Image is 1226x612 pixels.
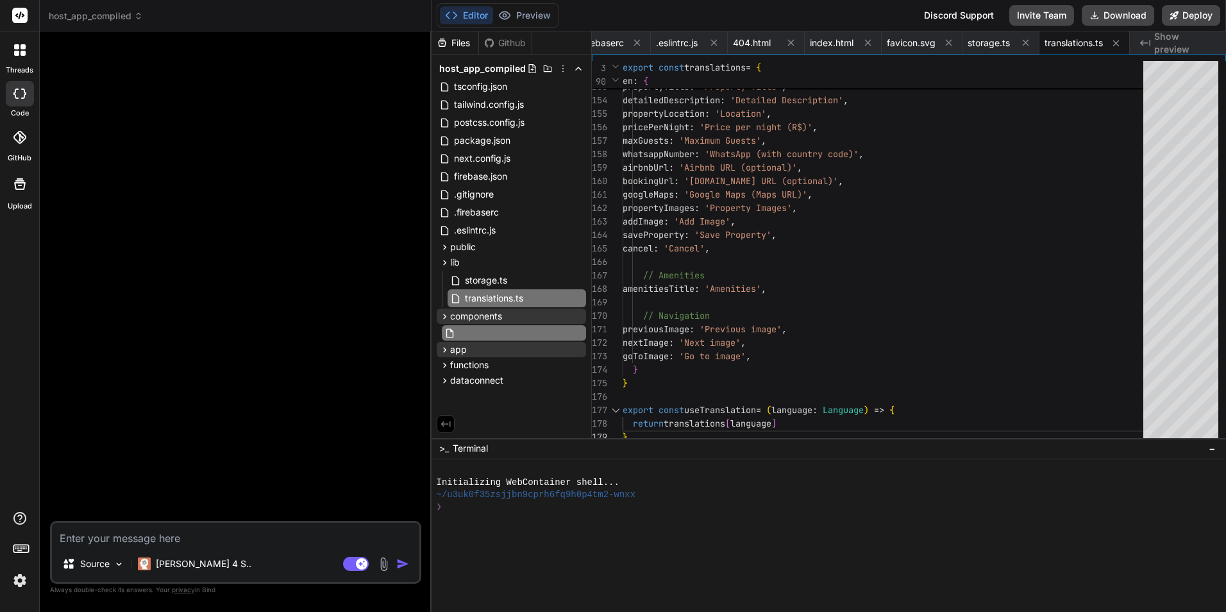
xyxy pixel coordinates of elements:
span: : [674,189,679,200]
span: pricePerNight [623,121,689,133]
span: 'Cancel' [664,242,705,254]
span: ( [766,404,771,416]
div: 176 [592,390,606,404]
span: 'Amenities' [705,283,761,294]
span: , [746,350,751,362]
div: 159 [592,161,606,174]
span: : [694,283,700,294]
span: − [1209,442,1216,455]
span: : [720,94,725,106]
span: export [623,404,653,416]
span: previousImage [623,323,689,335]
span: : [669,350,674,362]
span: 'Airbnb URL (optional)' [679,162,797,173]
span: } [623,431,628,443]
span: : [812,404,818,416]
span: ~/u3uk0f35zsjjbn9cprh6fq9h0p4tm2-wnxx [437,489,636,501]
span: : [664,216,669,227]
span: 'Property Images' [705,202,792,214]
span: en [623,75,633,87]
span: Terminal [453,442,488,455]
span: , [705,242,710,254]
div: 157 [592,134,606,148]
span: language [771,404,812,416]
span: public [450,241,476,253]
span: translations [664,418,725,429]
button: Download [1082,5,1154,26]
span: 'Add Image' [674,216,730,227]
div: 164 [592,228,606,242]
span: , [771,229,777,241]
span: , [807,189,812,200]
span: : [633,75,638,87]
span: 'Price per night (R$)' [700,121,812,133]
span: ] [771,418,777,429]
div: 177 [592,404,606,417]
span: propertyImages [623,202,694,214]
span: Initializing WebContainer shell... [437,477,619,489]
div: 156 [592,121,606,134]
span: : [705,108,710,119]
img: Claude 4 Sonnet [138,557,151,570]
p: Always double-check its answers. Your in Bind [50,584,421,596]
span: const [659,404,684,416]
div: 174 [592,363,606,377]
span: : [689,323,694,335]
div: 171 [592,323,606,336]
div: 154 [592,94,606,107]
img: Pick Models [113,559,124,570]
div: 170 [592,309,606,323]
span: 'Save Property' [694,229,771,241]
div: 155 [592,107,606,121]
span: saveProperty [623,229,684,241]
div: 178 [592,417,606,430]
img: icon [396,557,409,570]
span: components [450,310,502,323]
span: 90 [592,75,606,89]
span: detailedDescription [623,94,720,106]
div: Github [479,37,532,49]
span: } [633,364,638,375]
span: tsconfig.json [453,79,508,94]
span: dataconnect [450,374,503,387]
div: 175 [592,377,606,390]
label: GitHub [8,153,31,164]
span: tailwind.config.js [453,97,525,112]
span: [ [725,418,730,429]
span: nextImage [623,337,669,348]
div: 161 [592,188,606,201]
div: 169 [592,296,606,309]
button: Deploy [1162,5,1220,26]
label: Upload [8,201,32,212]
span: useTranslation [684,404,756,416]
div: Click to collapse the range. [607,404,624,417]
span: , [843,94,848,106]
span: 'Location' [715,108,766,119]
span: .eslintrc.js [656,37,698,49]
span: translations.ts [1045,37,1103,49]
div: Files [432,37,478,49]
span: host_app_compiled [49,10,143,22]
p: Source [80,557,110,570]
div: 162 [592,201,606,215]
span: : [694,202,700,214]
span: >_ [439,442,449,455]
span: functions [450,359,489,371]
span: goToImage [623,350,669,362]
span: .firebaserc [453,205,500,220]
span: .firebaserc [579,37,624,49]
span: addImage [623,216,664,227]
span: 'Previous image' [700,323,782,335]
span: storage.ts [464,273,508,288]
span: '[DOMAIN_NAME] URL (optional)' [684,175,838,187]
span: translations.ts [464,291,525,306]
span: app [450,343,467,356]
span: propertyLocation [623,108,705,119]
span: , [859,148,864,160]
span: ) [864,404,869,416]
p: [PERSON_NAME] 4 S.. [156,557,251,570]
label: threads [6,65,33,76]
div: 158 [592,148,606,161]
span: favicon.svg [887,37,936,49]
span: 'Next image' [679,337,741,348]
